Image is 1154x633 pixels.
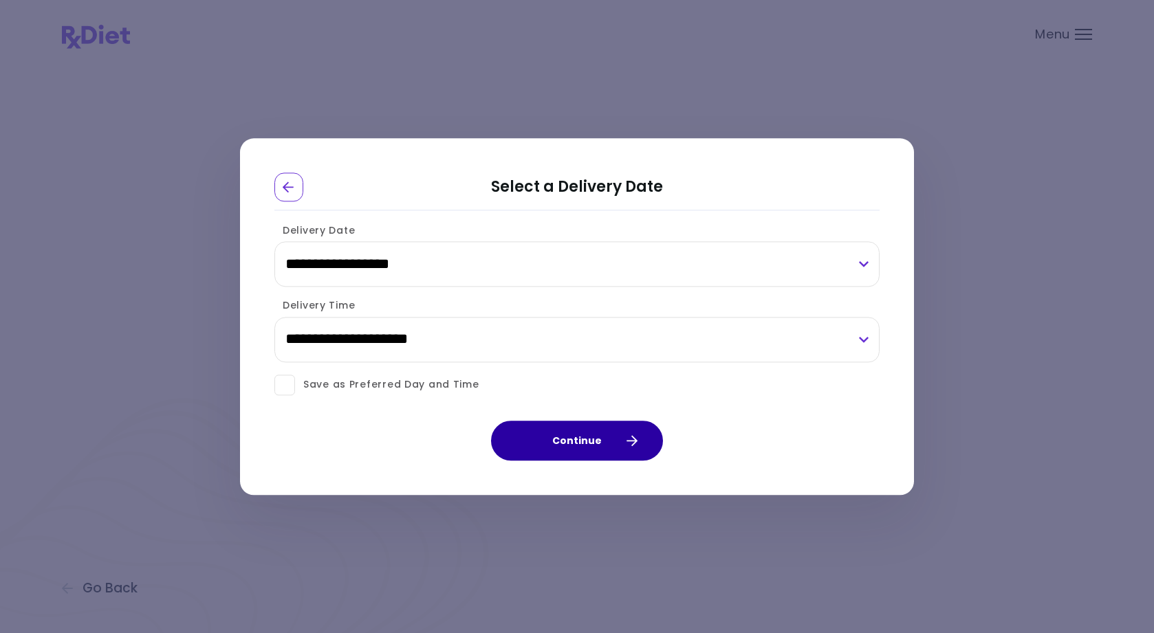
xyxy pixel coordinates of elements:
[491,421,663,460] button: Continue
[274,223,355,237] label: Delivery Date
[274,299,355,313] label: Delivery Time
[274,173,303,201] div: Go Back
[274,173,880,210] h2: Select a Delivery Date
[295,377,479,394] span: Save as Preferred Day and Time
